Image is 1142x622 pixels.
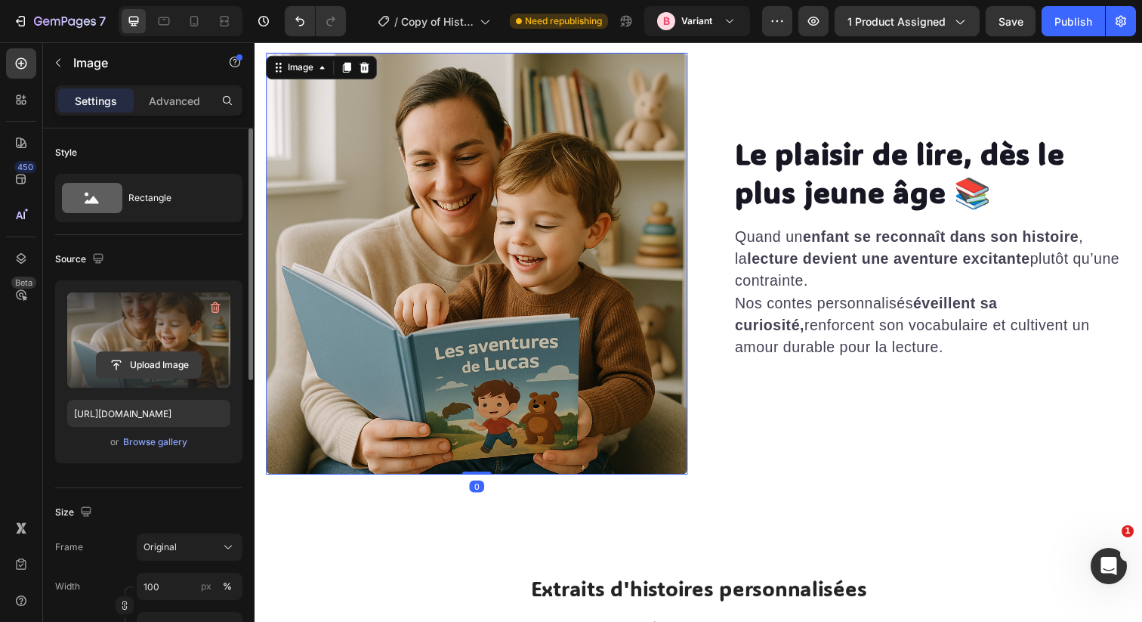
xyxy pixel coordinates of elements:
[490,258,758,297] strong: sa curiosité,
[123,435,187,449] div: Browse gallery
[525,14,602,28] span: Need republishing
[219,447,234,460] div: 0
[96,351,202,379] button: Upload Image
[681,14,712,29] h3: Variant
[998,15,1023,28] span: Save
[282,543,625,571] span: Extraits d'histoires personnalisées
[75,93,117,109] p: Settings
[55,503,95,523] div: Size
[55,146,77,159] div: Style
[1091,548,1127,584] iframe: Intercom live chat
[218,577,236,596] button: px
[144,540,177,554] span: Original
[324,586,583,614] span: (glissez à droite pour lire)
[490,93,826,172] strong: Le plaisir de lire, dès le plus jeune âge 📚
[223,580,232,593] div: %
[73,54,202,72] p: Image
[847,14,946,29] span: 1 product assigned
[67,400,230,427] input: https://example.com/image.jpg
[644,6,750,36] button: BVariant
[11,277,36,289] div: Beta
[14,161,36,173] div: 450
[149,93,200,109] p: Advanced
[137,534,242,561] button: Original
[197,577,215,596] button: %
[394,14,398,29] span: /
[11,11,442,441] img: gempages_514128261119214438-c2fde8ac-7484-4820-982d-53180471535a.png
[1042,6,1105,36] button: Publish
[490,187,894,323] p: Quand un , la plutôt qu’une contrainte. Nos contes personnalisés renforcent son vocabulaire et cu...
[110,433,119,451] span: or
[560,190,841,206] strong: enfant se reconnaît dans son histoire
[401,14,474,29] span: Copy of Histoire d'enfants - Page Produit
[201,580,211,593] div: px
[663,14,670,29] p: B
[503,212,792,229] strong: lecture devient une aventure excitante
[128,181,221,215] div: Rectangle
[55,249,107,270] div: Source
[255,42,1142,622] iframe: Design area
[835,6,980,36] button: 1 product assigned
[986,6,1036,36] button: Save
[285,6,346,36] div: Undo/Redo
[137,573,242,600] input: px%
[55,580,80,593] label: Width
[1054,14,1092,29] div: Publish
[122,435,188,450] button: Browse gallery
[6,6,113,36] button: 7
[99,12,106,30] p: 7
[55,540,83,554] label: Frame
[672,258,736,274] strong: éveillent
[1122,525,1134,537] span: 1
[30,19,63,32] div: Image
